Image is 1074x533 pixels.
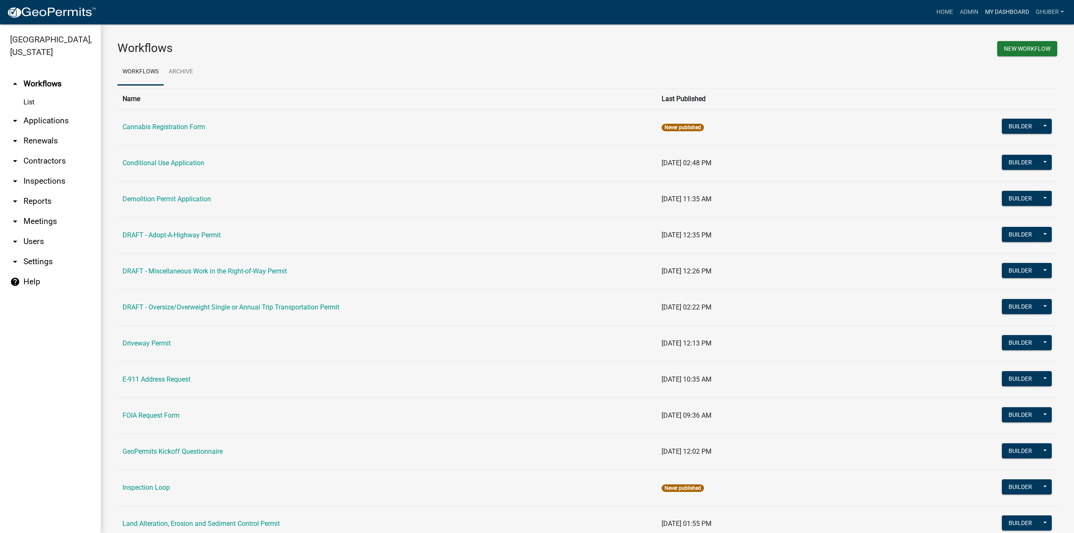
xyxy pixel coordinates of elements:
[662,195,712,203] span: [DATE] 11:35 AM
[662,411,712,419] span: [DATE] 09:36 AM
[164,59,198,86] a: Archive
[1002,263,1039,278] button: Builder
[1002,515,1039,530] button: Builder
[933,4,957,20] a: Home
[657,88,913,109] th: Last Published
[1002,227,1039,242] button: Builder
[1002,371,1039,386] button: Builder
[123,267,287,275] a: DRAFT - Miscellaneous Work in the Right-of-Way Permit
[662,159,712,167] span: [DATE] 02:48 PM
[123,520,280,528] a: Land Alteration, Erosion and Sediment Control Permit
[1002,335,1039,350] button: Builder
[123,411,180,419] a: FOIA Request Form
[1002,155,1039,170] button: Builder
[10,237,20,247] i: arrow_drop_down
[117,88,657,109] th: Name
[10,277,20,287] i: help
[1032,4,1067,20] a: GHuber
[10,176,20,186] i: arrow_drop_down
[662,303,712,311] span: [DATE] 02:22 PM
[997,41,1057,56] button: New Workflow
[10,116,20,126] i: arrow_drop_down
[1002,299,1039,314] button: Builder
[123,484,170,491] a: Inspection Loop
[10,216,20,226] i: arrow_drop_down
[10,79,20,89] i: arrow_drop_up
[662,339,712,347] span: [DATE] 12:13 PM
[1002,407,1039,422] button: Builder
[123,123,205,131] a: Cannabis Registration Form
[1002,443,1039,458] button: Builder
[123,303,339,311] a: DRAFT - Oversize/Overweight Single or Annual Trip Transportation Permit
[662,375,712,383] span: [DATE] 10:35 AM
[10,196,20,206] i: arrow_drop_down
[10,156,20,166] i: arrow_drop_down
[662,484,704,492] span: Never published
[662,124,704,131] span: Never published
[123,231,221,239] a: DRAFT - Adopt-A-Highway Permit
[662,520,712,528] span: [DATE] 01:55 PM
[1002,191,1039,206] button: Builder
[123,195,211,203] a: Demolition Permit Application
[1002,479,1039,494] button: Builder
[662,231,712,239] span: [DATE] 12:35 PM
[10,136,20,146] i: arrow_drop_down
[117,59,164,86] a: Workflows
[123,447,223,455] a: GeoPermits Kickoff Questionnaire
[117,41,581,55] h3: Workflows
[123,375,190,383] a: E-911 Address Request
[662,447,712,455] span: [DATE] 12:02 PM
[957,4,982,20] a: Admin
[123,159,204,167] a: Conditional Use Application
[662,267,712,275] span: [DATE] 12:26 PM
[1002,119,1039,134] button: Builder
[10,257,20,267] i: arrow_drop_down
[982,4,1032,20] a: My Dashboard
[123,339,171,347] a: Driveway Permit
